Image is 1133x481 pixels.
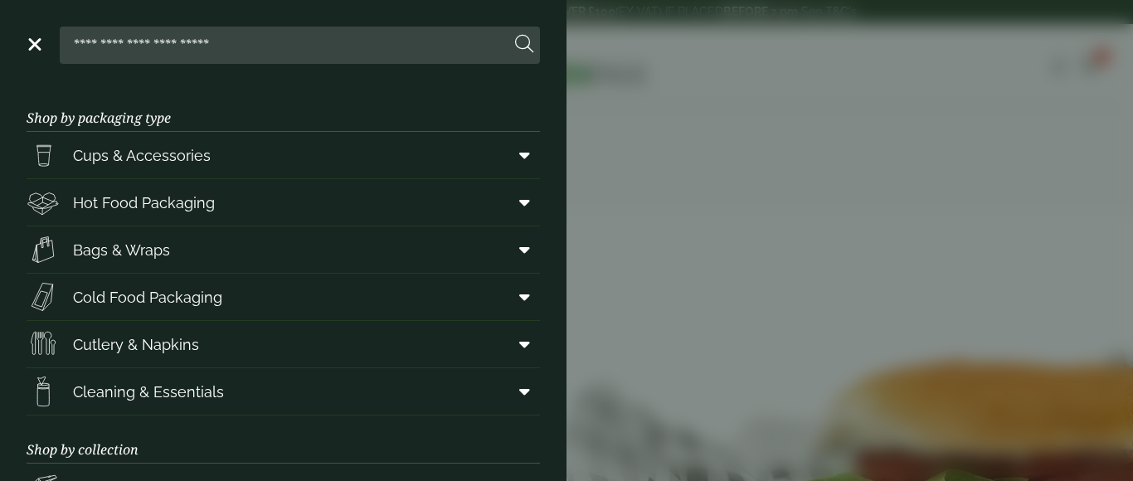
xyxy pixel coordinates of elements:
span: Hot Food Packaging [73,192,215,214]
img: Paper_carriers.svg [27,233,60,266]
span: Cutlery & Napkins [73,333,199,356]
span: Cold Food Packaging [73,286,222,309]
img: Sandwich_box.svg [27,280,60,313]
h3: Shop by packaging type [27,84,540,132]
img: PintNhalf_cup.svg [27,138,60,172]
a: Cups & Accessories [27,132,540,178]
a: Cold Food Packaging [27,274,540,320]
img: open-wipe.svg [27,375,60,408]
span: Bags & Wraps [73,239,170,261]
img: Deli_box.svg [27,186,60,219]
a: Bags & Wraps [27,226,540,273]
a: Hot Food Packaging [27,179,540,226]
a: Cutlery & Napkins [27,321,540,367]
span: Cleaning & Essentials [73,381,224,403]
a: Cleaning & Essentials [27,368,540,415]
span: Cups & Accessories [73,144,211,167]
img: Cutlery.svg [27,328,60,361]
h3: Shop by collection [27,415,540,464]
